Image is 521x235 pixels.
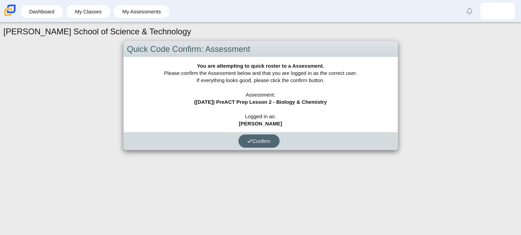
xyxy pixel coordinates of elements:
[24,5,59,18] a: Dashboard
[124,57,398,132] div: Please confirm the Assessment below and that you are logged in as the correct user. If everything...
[247,138,271,144] span: Confirm
[194,99,327,105] b: ([DATE]) PreACT Prep Lesson 2 - Biology & Chemistry
[492,5,503,16] img: giovanni.pantojago.IpWrNO
[70,5,107,18] a: My Classes
[462,3,477,19] a: Alerts
[3,13,17,19] a: Carmen School of Science & Technology
[480,3,515,19] a: giovanni.pantojago.IpWrNO
[238,134,280,148] button: Confirm
[124,41,398,57] div: Quick Code Confirm: Assessment
[239,121,282,126] b: [PERSON_NAME]
[197,63,324,69] b: You are attempting to quick roster to a Assessment.
[3,3,17,18] img: Carmen School of Science & Technology
[117,5,166,18] a: My Assessments
[3,26,191,37] h1: [PERSON_NAME] School of Science & Technology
